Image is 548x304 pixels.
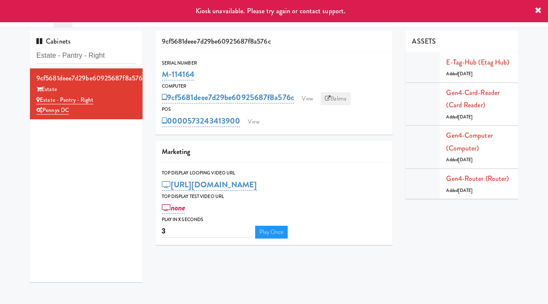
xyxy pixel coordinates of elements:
div: 9cf5681deee7d29be60925687f8a576c [36,72,136,85]
span: [DATE] [458,71,473,77]
a: 9cf5681deee7d29be60925687f8a576c [162,91,294,103]
a: View [244,115,263,128]
span: Marketing [162,147,191,156]
a: [URL][DOMAIN_NAME] [162,179,257,191]
a: View [298,92,317,105]
span: Kiosk unavailable. Please try again or contact support. [196,6,346,16]
span: Added [446,114,473,120]
div: Top Display Test Video Url [162,192,387,201]
span: [DATE] [458,156,473,163]
div: 9cf5681deee7d29be60925687f8a576c [155,31,393,53]
a: E-tag-hub (Etag Hub) [446,57,509,67]
a: Gen4-router (Router) [446,174,509,183]
span: Added [446,187,473,194]
a: none [162,202,185,214]
div: Serial Number [162,59,387,68]
a: Gen4-computer (Computer) [446,130,492,153]
a: 0000573243413900 [162,115,241,127]
span: ASSETS [412,36,436,46]
div: POS [162,105,387,114]
span: [DATE] [458,187,473,194]
div: Play in X seconds [162,215,387,224]
div: Computer [162,82,387,91]
div: Estate [36,84,136,95]
a: Balena [321,92,351,105]
input: Search cabinets [36,48,136,64]
a: M-114164 [162,68,195,80]
li: 9cf5681deee7d29be60925687f8a576cEstate Estate - Pantry - RightPennys DC [30,68,143,119]
div: Top Display Looping Video Url [162,169,387,177]
a: Play Once [255,226,288,239]
a: Gen4-card-reader (Card Reader) [446,88,500,110]
a: Pennys DC [36,106,69,115]
span: Added [446,71,473,77]
span: [DATE] [458,114,473,120]
a: Estate - Pantry - Right [36,96,93,104]
span: Cabinets [36,36,71,46]
span: Added [446,156,473,163]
